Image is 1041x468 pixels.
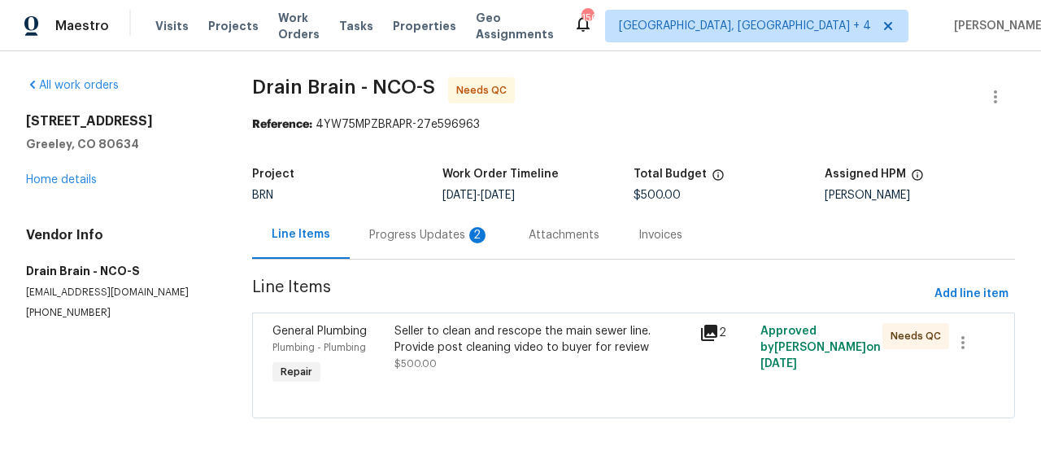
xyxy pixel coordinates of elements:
[442,190,477,201] span: [DATE]
[634,168,707,180] h5: Total Budget
[26,80,119,91] a: All work orders
[155,18,189,34] span: Visits
[55,18,109,34] span: Maestro
[581,10,593,26] div: 156
[252,116,1015,133] div: 4YW75MPZBRAPR-27e596963
[272,226,330,243] div: Line Items
[252,119,312,130] b: Reference:
[634,190,681,201] span: $500.00
[442,168,559,180] h5: Work Order Timeline
[469,227,486,243] div: 2
[26,136,213,152] h5: Greeley, CO 80634
[252,168,294,180] h5: Project
[529,227,599,243] div: Attachments
[699,323,751,343] div: 2
[476,10,554,42] span: Geo Assignments
[442,190,515,201] span: -
[393,18,456,34] span: Properties
[272,343,366,352] span: Plumbing - Plumbing
[252,190,273,201] span: BRN
[274,364,319,380] span: Repair
[208,18,259,34] span: Projects
[911,168,924,190] span: The hpm assigned to this work order.
[26,306,213,320] p: [PHONE_NUMBER]
[934,284,1008,304] span: Add line item
[638,227,682,243] div: Invoices
[394,323,690,356] div: Seller to clean and rescope the main sewer line. Provide post cleaning video to buyer for review
[928,279,1015,309] button: Add line item
[26,113,213,129] h2: [STREET_ADDRESS]
[619,18,871,34] span: [GEOGRAPHIC_DATA], [GEOGRAPHIC_DATA] + 4
[26,227,213,243] h4: Vendor Info
[339,20,373,32] span: Tasks
[26,286,213,300] p: [EMAIL_ADDRESS][DOMAIN_NAME]
[825,190,1016,201] div: [PERSON_NAME]
[369,227,490,243] div: Progress Updates
[272,326,367,337] span: General Plumbing
[481,190,515,201] span: [DATE]
[252,77,435,97] span: Drain Brain - NCO-S
[26,263,213,279] h5: Drain Brain - NCO-S
[278,10,320,42] span: Work Orders
[394,359,437,369] span: $500.00
[26,174,97,186] a: Home details
[252,279,928,309] span: Line Items
[891,328,947,344] span: Needs QC
[825,168,906,180] h5: Assigned HPM
[712,168,725,190] span: The total cost of line items that have been proposed by Opendoor. This sum includes line items th...
[456,82,513,98] span: Needs QC
[760,358,797,370] span: [DATE]
[760,326,881,370] span: Approved by [PERSON_NAME] on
